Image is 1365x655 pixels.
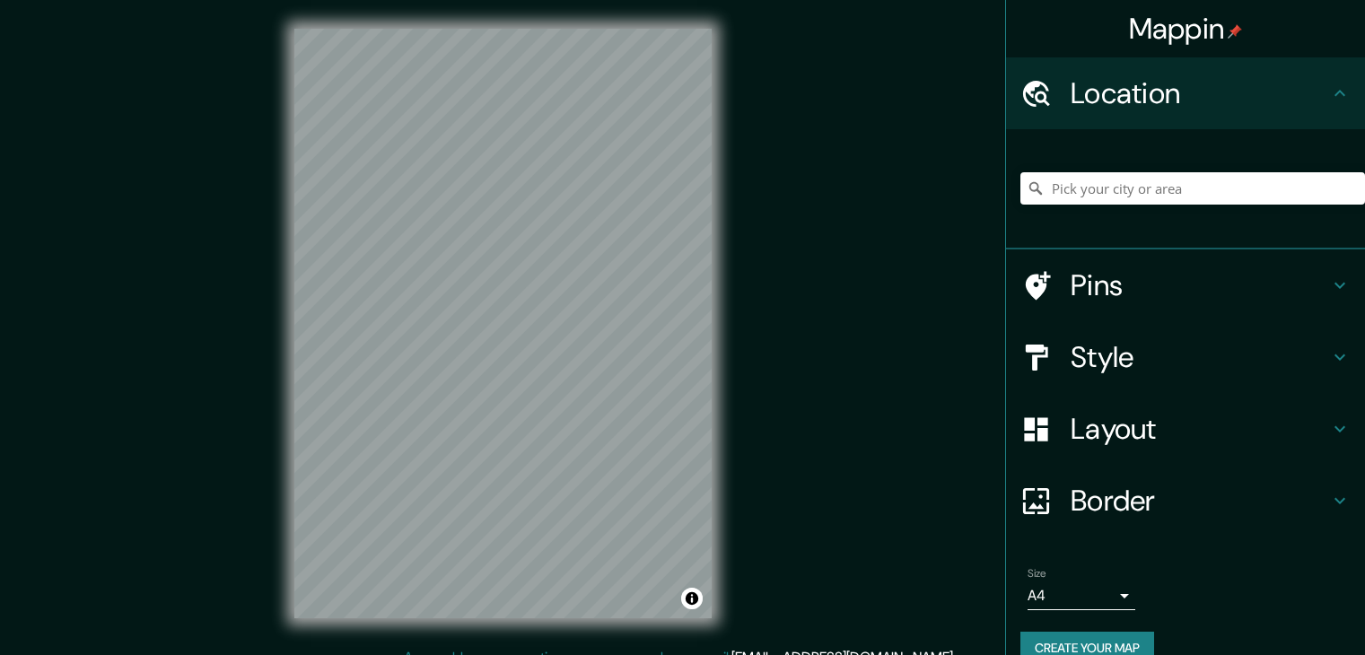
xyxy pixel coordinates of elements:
button: Toggle attribution [681,588,703,609]
div: Layout [1006,393,1365,465]
canvas: Map [294,29,712,618]
input: Pick your city or area [1020,172,1365,205]
h4: Layout [1071,411,1329,447]
h4: Style [1071,339,1329,375]
div: Location [1006,57,1365,129]
h4: Pins [1071,267,1329,303]
h4: Border [1071,483,1329,519]
img: pin-icon.png [1228,24,1242,39]
div: Pins [1006,249,1365,321]
label: Size [1028,566,1046,581]
div: A4 [1028,581,1135,610]
h4: Mappin [1129,11,1243,47]
div: Style [1006,321,1365,393]
h4: Location [1071,75,1329,111]
div: Border [1006,465,1365,537]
